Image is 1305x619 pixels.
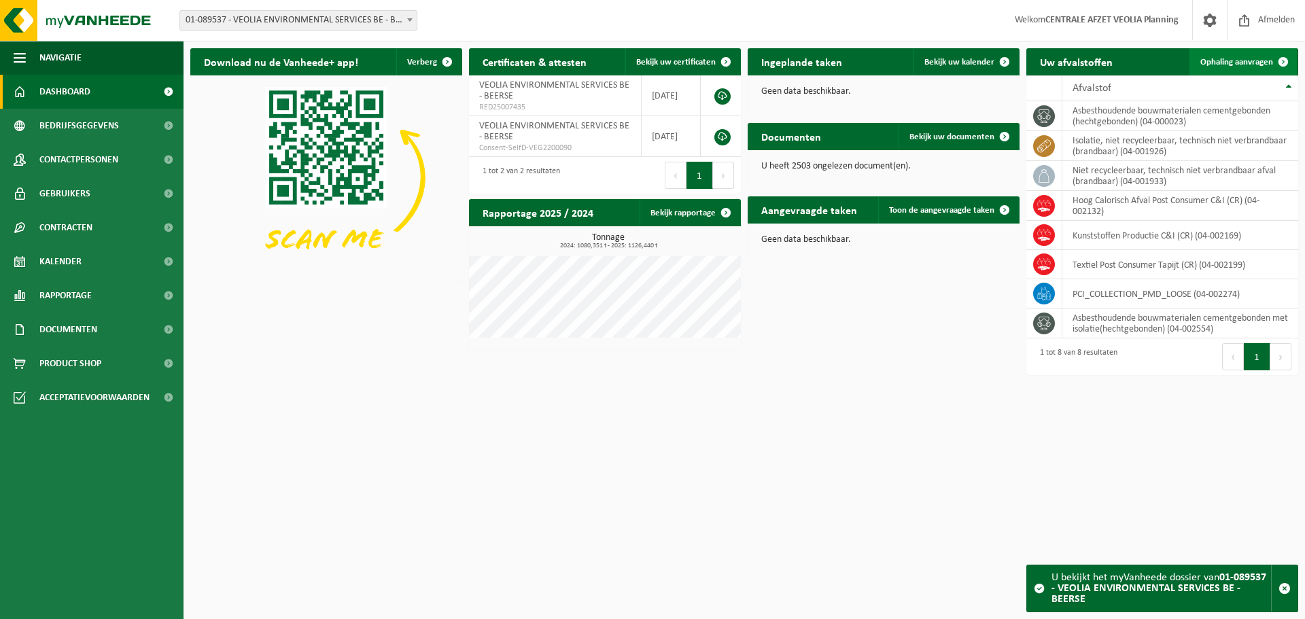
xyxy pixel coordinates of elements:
span: VEOLIA ENVIRONMENTAL SERVICES BE - BEERSE [479,121,629,142]
td: niet recycleerbaar, technisch niet verbrandbaar afval (brandbaar) (04-001933) [1062,161,1298,191]
button: 1 [686,162,713,189]
a: Toon de aangevraagde taken [878,196,1018,224]
td: Textiel Post Consumer Tapijt (CR) (04-002199) [1062,250,1298,279]
h2: Documenten [748,123,835,149]
h3: Tonnage [476,233,741,249]
button: Previous [665,162,686,189]
span: 01-089537 - VEOLIA ENVIRONMENTAL SERVICES BE - BEERSE [180,11,417,30]
h2: Aangevraagde taken [748,196,871,223]
button: Next [713,162,734,189]
p: Geen data beschikbaar. [761,235,1006,245]
span: Product Shop [39,347,101,381]
h2: Download nu de Vanheede+ app! [190,48,372,75]
a: Bekijk uw documenten [899,123,1018,150]
td: [DATE] [642,116,701,157]
span: 2024: 1080,351 t - 2025: 1126,440 t [476,243,741,249]
div: 1 tot 2 van 2 resultaten [476,160,560,190]
span: Bekijk uw kalender [924,58,994,67]
button: Previous [1222,343,1244,370]
span: 01-089537 - VEOLIA ENVIRONMENTAL SERVICES BE - BEERSE [179,10,417,31]
img: Download de VHEPlus App [190,75,462,279]
td: PCI_COLLECTION_PMD_LOOSE (04-002274) [1062,279,1298,308]
span: Gebruikers [39,177,90,211]
button: Next [1270,343,1291,370]
span: Contactpersonen [39,143,118,177]
span: Rapportage [39,279,92,313]
h2: Certificaten & attesten [469,48,600,75]
p: Geen data beschikbaar. [761,87,1006,96]
div: U bekijkt het myVanheede dossier van [1051,565,1271,612]
span: Verberg [407,58,437,67]
span: Toon de aangevraagde taken [889,206,994,215]
a: Bekijk uw kalender [913,48,1018,75]
button: Verberg [396,48,461,75]
a: Ophaling aanvragen [1189,48,1297,75]
td: asbesthoudende bouwmaterialen cementgebonden met isolatie(hechtgebonden) (04-002554) [1062,308,1298,338]
span: Kalender [39,245,82,279]
span: Bekijk uw documenten [909,132,994,141]
span: Contracten [39,211,92,245]
a: Bekijk uw certificaten [625,48,739,75]
a: Bekijk rapportage [640,199,739,226]
span: Bekijk uw certificaten [636,58,716,67]
span: Ophaling aanvragen [1200,58,1273,67]
td: [DATE] [642,75,701,116]
button: 1 [1244,343,1270,370]
p: U heeft 2503 ongelezen document(en). [761,162,1006,171]
td: isolatie, niet recycleerbaar, technisch niet verbrandbaar (brandbaar) (04-001926) [1062,131,1298,161]
span: Dashboard [39,75,90,109]
span: Acceptatievoorwaarden [39,381,150,414]
td: Hoog Calorisch Afval Post Consumer C&I (CR) (04-002132) [1062,191,1298,221]
strong: CENTRALE AFZET VEOLIA Planning [1045,15,1179,25]
span: Documenten [39,313,97,347]
h2: Rapportage 2025 / 2024 [469,199,607,226]
strong: 01-089537 - VEOLIA ENVIRONMENTAL SERVICES BE - BEERSE [1051,572,1266,605]
h2: Uw afvalstoffen [1026,48,1126,75]
span: RED25007435 [479,102,631,113]
td: asbesthoudende bouwmaterialen cementgebonden (hechtgebonden) (04-000023) [1062,101,1298,131]
span: VEOLIA ENVIRONMENTAL SERVICES BE - BEERSE [479,80,629,101]
div: 1 tot 8 van 8 resultaten [1033,342,1117,372]
span: Bedrijfsgegevens [39,109,119,143]
h2: Ingeplande taken [748,48,856,75]
span: Navigatie [39,41,82,75]
span: Consent-SelfD-VEG2200090 [479,143,631,154]
td: Kunststoffen Productie C&I (CR) (04-002169) [1062,221,1298,250]
span: Afvalstof [1073,83,1111,94]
